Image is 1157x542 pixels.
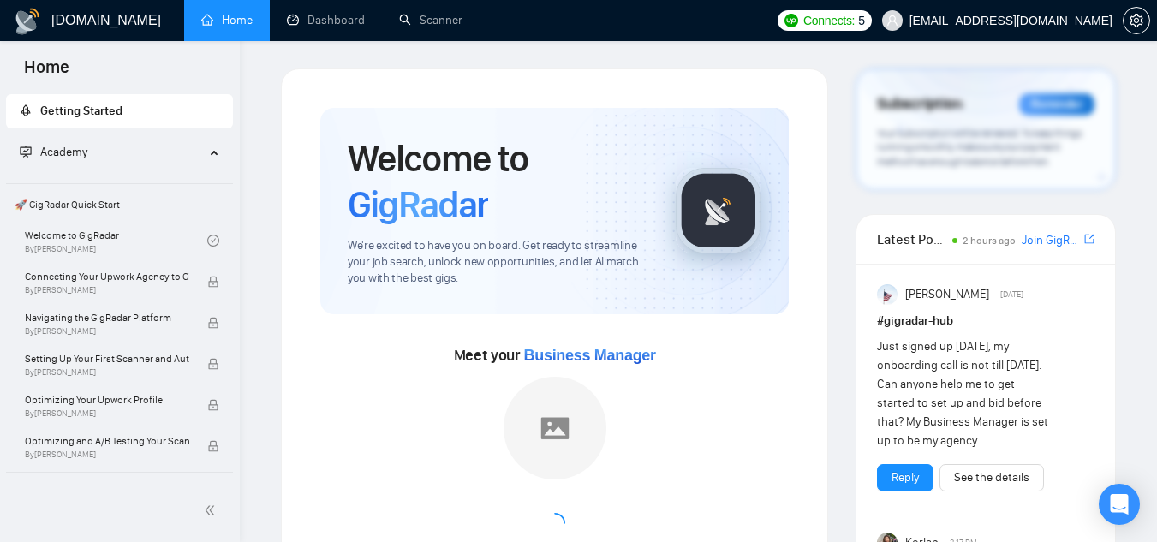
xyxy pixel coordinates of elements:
[676,168,761,253] img: gigradar-logo.png
[25,309,189,326] span: Navigating the GigRadar Platform
[1019,93,1094,116] div: Reminder
[1022,231,1081,250] a: Join GigRadar Slack Community
[1123,14,1150,27] a: setting
[1099,484,1140,525] div: Open Intercom Messenger
[348,182,488,228] span: GigRadar
[1084,232,1094,246] span: export
[20,146,32,158] span: fund-projection-screen
[8,476,231,510] span: 👑 Agency Success with GigRadar
[25,350,189,367] span: Setting Up Your First Scanner and Auto-Bidder
[25,268,189,285] span: Connecting Your Upwork Agency to GigRadar
[14,8,41,35] img: logo
[25,326,189,337] span: By [PERSON_NAME]
[886,15,898,27] span: user
[877,312,1094,331] h1: # gigradar-hub
[877,464,933,491] button: Reply
[892,468,919,487] a: Reply
[877,229,947,250] span: Latest Posts from the GigRadar Community
[25,222,207,259] a: Welcome to GigRadarBy[PERSON_NAME]
[25,432,189,450] span: Optimizing and A/B Testing Your Scanner for Better Results
[6,94,233,128] li: Getting Started
[939,464,1044,491] button: See the details
[207,440,219,452] span: lock
[207,235,219,247] span: check-circle
[803,11,855,30] span: Connects:
[207,317,219,329] span: lock
[348,135,648,228] h1: Welcome to
[1084,231,1094,247] a: export
[858,11,865,30] span: 5
[877,284,898,305] img: Anisuzzaman Khan
[8,188,231,222] span: 🚀 GigRadar Quick Start
[784,14,798,27] img: upwork-logo.png
[348,238,648,287] span: We're excited to have you on board. Get ready to streamline your job search, unlock new opportuni...
[877,90,962,119] span: Subscription
[20,104,32,116] span: rocket
[905,285,989,304] span: [PERSON_NAME]
[207,276,219,288] span: lock
[1123,7,1150,34] button: setting
[963,235,1016,247] span: 2 hours ago
[25,450,189,460] span: By [PERSON_NAME]
[954,468,1029,487] a: See the details
[25,408,189,419] span: By [PERSON_NAME]
[504,377,606,479] img: placeholder.png
[25,367,189,378] span: By [PERSON_NAME]
[524,347,656,364] span: Business Manager
[25,285,189,295] span: By [PERSON_NAME]
[207,358,219,370] span: lock
[540,509,569,538] span: loading
[454,346,656,365] span: Meet your
[204,502,221,519] span: double-left
[25,391,189,408] span: Optimizing Your Upwork Profile
[10,55,83,91] span: Home
[1000,287,1023,302] span: [DATE]
[201,13,253,27] a: homeHome
[40,145,87,159] span: Academy
[877,337,1051,450] div: Just signed up [DATE], my onboarding call is not till [DATE]. Can anyone help me to get started t...
[1124,14,1149,27] span: setting
[207,399,219,411] span: lock
[877,127,1082,168] span: Your subscription will be renewed. To keep things running smoothly, make sure your payment method...
[20,145,87,159] span: Academy
[399,13,462,27] a: searchScanner
[287,13,365,27] a: dashboardDashboard
[40,104,122,118] span: Getting Started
